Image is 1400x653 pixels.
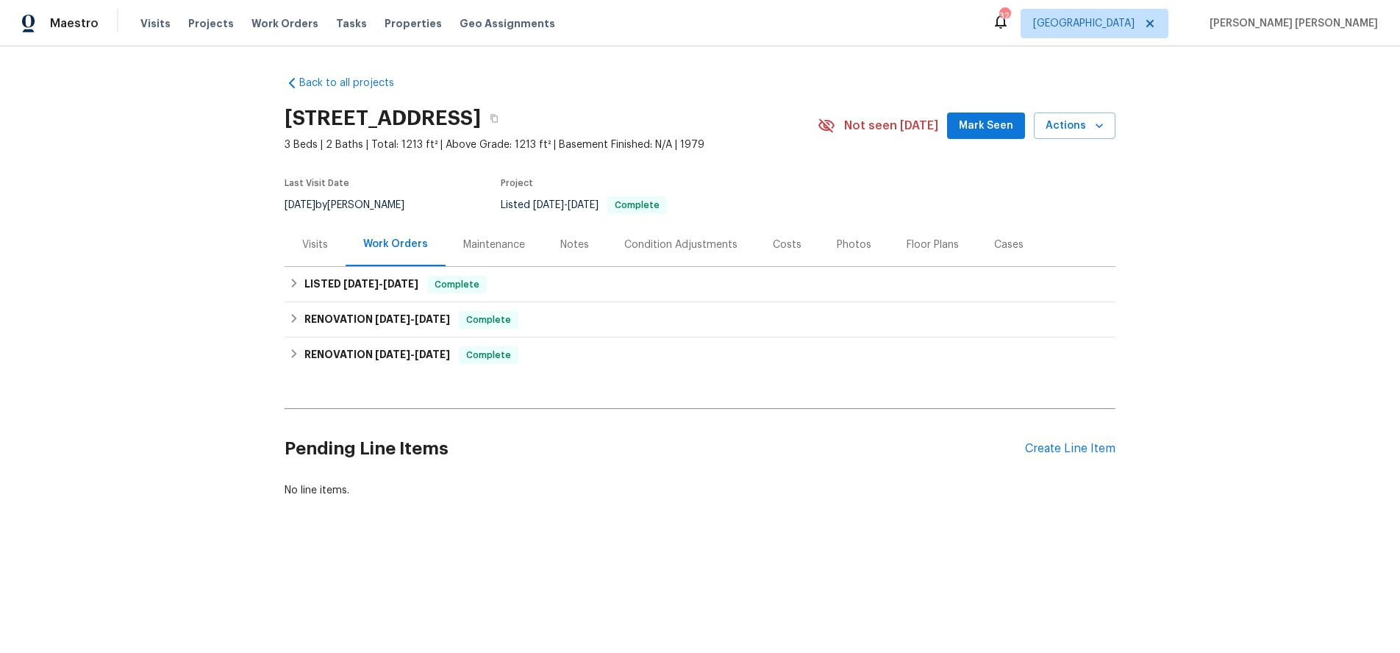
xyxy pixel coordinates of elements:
[285,111,481,126] h2: [STREET_ADDRESS]
[363,237,428,251] div: Work Orders
[568,200,599,210] span: [DATE]
[481,105,507,132] button: Copy Address
[624,238,737,252] div: Condition Adjustments
[304,346,450,364] h6: RENOVATION
[560,238,589,252] div: Notes
[375,314,450,324] span: -
[140,16,171,31] span: Visits
[285,196,422,214] div: by [PERSON_NAME]
[1046,117,1104,135] span: Actions
[302,238,328,252] div: Visits
[994,238,1024,252] div: Cases
[285,415,1025,483] h2: Pending Line Items
[1033,16,1135,31] span: [GEOGRAPHIC_DATA]
[285,302,1115,338] div: RENOVATION [DATE]-[DATE]Complete
[383,279,418,289] span: [DATE]
[304,311,450,329] h6: RENOVATION
[375,349,410,360] span: [DATE]
[501,200,667,210] span: Listed
[415,349,450,360] span: [DATE]
[285,179,349,188] span: Last Visit Date
[463,238,525,252] div: Maintenance
[336,18,367,29] span: Tasks
[375,349,450,360] span: -
[1034,113,1115,140] button: Actions
[385,16,442,31] span: Properties
[375,314,410,324] span: [DATE]
[343,279,379,289] span: [DATE]
[533,200,599,210] span: -
[1204,16,1378,31] span: [PERSON_NAME] [PERSON_NAME]
[609,201,665,210] span: Complete
[460,16,555,31] span: Geo Assignments
[460,348,517,363] span: Complete
[533,200,564,210] span: [DATE]
[501,179,533,188] span: Project
[1025,442,1115,456] div: Create Line Item
[343,279,418,289] span: -
[999,9,1010,24] div: 32
[285,138,818,152] span: 3 Beds | 2 Baths | Total: 1213 ft² | Above Grade: 1213 ft² | Basement Finished: N/A | 1979
[285,76,426,90] a: Back to all projects
[844,118,938,133] span: Not seen [DATE]
[304,276,418,293] h6: LISTED
[429,277,485,292] span: Complete
[837,238,871,252] div: Photos
[460,313,517,327] span: Complete
[947,113,1025,140] button: Mark Seen
[959,117,1013,135] span: Mark Seen
[773,238,801,252] div: Costs
[285,200,315,210] span: [DATE]
[415,314,450,324] span: [DATE]
[251,16,318,31] span: Work Orders
[285,338,1115,373] div: RENOVATION [DATE]-[DATE]Complete
[188,16,234,31] span: Projects
[50,16,99,31] span: Maestro
[907,238,959,252] div: Floor Plans
[285,483,1115,498] div: No line items.
[285,267,1115,302] div: LISTED [DATE]-[DATE]Complete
